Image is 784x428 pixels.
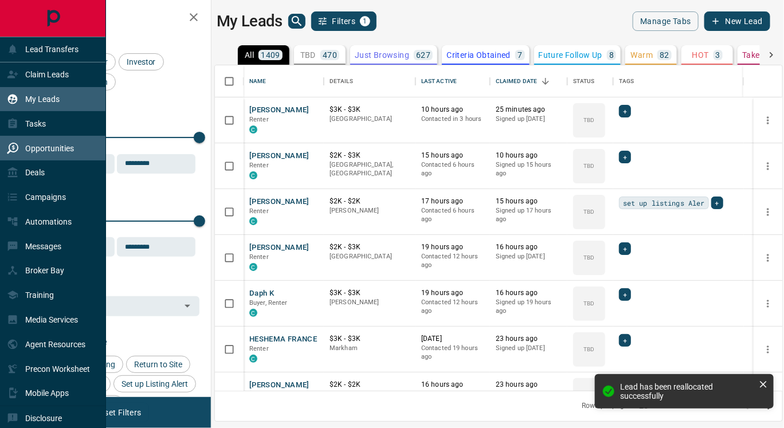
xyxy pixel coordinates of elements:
span: + [715,197,719,209]
span: Renter [249,253,269,261]
div: condos.ca [249,125,257,133]
div: Lead has been reallocated successfully [620,382,754,400]
p: [PERSON_NAME] [330,298,410,307]
p: $2K - $3K [330,151,410,160]
div: Last Active [415,65,490,97]
p: 470 [323,51,337,59]
span: 1 [361,17,369,25]
p: TBD [583,162,594,170]
button: Reset Filters [87,403,148,422]
button: [PERSON_NAME] [249,242,309,253]
p: Just Browsing [355,51,409,59]
p: Contacted 12 hours ago [421,298,484,316]
p: Contacted in 3 hours [421,115,484,124]
p: Contacted 6 hours ago [421,206,484,224]
p: 16 hours ago [496,242,562,252]
span: Renter [249,162,269,169]
p: $2K - $2K [330,197,410,206]
p: [DATE] [421,334,484,344]
p: TBD [583,345,594,354]
p: 10 hours ago [496,151,562,160]
p: 3 [716,51,720,59]
span: + [623,243,627,254]
span: Investor [123,57,160,66]
p: Contacted 12 hours ago [421,252,484,270]
button: Manage Tabs [633,11,698,31]
p: Warm [631,51,653,59]
div: + [619,105,631,117]
button: [PERSON_NAME] [249,105,309,116]
p: 19 hours ago [421,242,484,252]
p: TBD [300,51,316,59]
p: 16 hours ago [421,380,484,390]
button: more [759,203,777,221]
span: set up listings Aler [623,197,705,209]
div: condos.ca [249,309,257,317]
p: [GEOGRAPHIC_DATA] [330,115,410,124]
div: Details [330,65,353,97]
p: Signed up [DATE] [496,344,562,353]
button: HESHEMA FRANCE [249,334,317,345]
p: 17 hours ago [421,197,484,206]
p: Signed up 15 hours ago [496,160,562,178]
p: TBD [583,116,594,124]
p: Signed up [DATE] [496,390,562,399]
div: condos.ca [249,217,257,225]
div: condos.ca [249,171,257,179]
button: Daph K [249,288,274,299]
span: Renter [249,207,269,215]
div: Name [249,65,266,97]
p: Signed up 17 hours ago [496,206,562,224]
p: $3K - $3K [330,334,410,344]
span: + [623,105,627,117]
div: condos.ca [249,263,257,271]
div: + [711,197,723,209]
div: Name [244,65,324,97]
p: Rows per page: [582,401,630,411]
button: more [759,112,777,129]
p: [GEOGRAPHIC_DATA], [GEOGRAPHIC_DATA] [330,160,410,178]
div: Investor [119,53,164,70]
p: Contacted 19 hours ago [421,344,484,362]
button: more [759,158,777,175]
p: $3K - $3K [330,105,410,115]
div: + [619,334,631,347]
p: Signed up 19 hours ago [496,298,562,316]
div: condos.ca [249,355,257,363]
p: 1409 [261,51,280,59]
p: Markham [330,344,410,353]
p: 23 hours ago [496,380,562,390]
button: more [759,249,777,266]
div: + [619,288,631,301]
p: TBD [583,299,594,308]
p: Criteria Obtained [446,51,511,59]
p: $3K - $3K [330,288,410,298]
button: more [759,341,777,358]
span: + [623,151,627,163]
p: $2K - $3K [330,242,410,252]
button: more [759,295,777,312]
div: Return to Site [126,356,190,373]
div: Status [567,65,613,97]
p: 82 [660,51,669,59]
p: $2K - $2K [330,380,410,390]
div: Status [573,65,595,97]
p: [PERSON_NAME] [330,390,410,399]
button: Sort [538,73,554,89]
div: + [619,242,631,255]
p: Contacted 19 hours ago [421,390,484,407]
button: [PERSON_NAME] [249,151,309,162]
p: 25 minutes ago [496,105,562,115]
button: [PERSON_NAME] [249,380,309,391]
span: + [623,289,627,300]
button: New Lead [704,11,770,31]
span: Buyer, Renter [249,299,288,307]
div: + [619,151,631,163]
button: [PERSON_NAME] [249,197,309,207]
h1: My Leads [217,12,283,30]
p: 8 [609,51,614,59]
div: Last Active [421,65,457,97]
span: Return to Site [130,360,186,369]
p: 19 hours ago [421,288,484,298]
div: Claimed Date [496,65,538,97]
